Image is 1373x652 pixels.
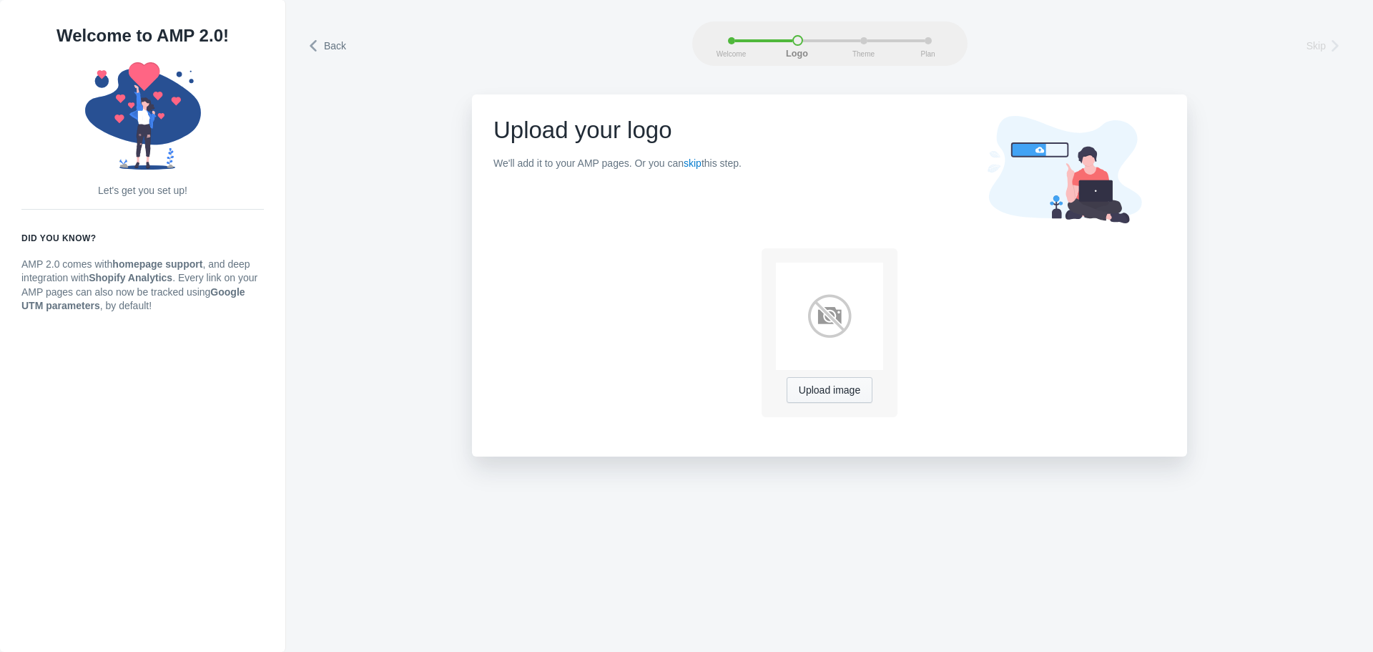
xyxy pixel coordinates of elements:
p: Let's get you set up! [21,184,264,198]
span: Plan [910,50,946,58]
strong: Google UTM parameters [21,286,245,312]
p: We'll add it to your AMP pages. Or you can this step. [493,157,742,171]
iframe: Drift Widget Chat Controller [1301,580,1356,635]
span: Back [324,39,346,53]
span: Welcome [714,50,749,58]
a: Back [307,35,348,54]
strong: homepage support [112,258,202,270]
span: Upload image [799,385,860,396]
a: Skip [1306,35,1348,54]
img: no-image-available.png [776,263,883,370]
strong: Shopify Analytics [89,272,172,283]
a: skip [684,157,702,169]
h1: Welcome to AMP 2.0! [21,21,264,50]
span: Theme [846,50,882,58]
h1: Upload your logo [493,116,742,145]
p: AMP 2.0 comes with , and deep integration with . Every link on your AMP pages can also now be tra... [21,258,264,313]
span: Logo [779,49,815,59]
h6: Did you know? [21,231,264,245]
button: Upload image [787,377,872,403]
span: Skip [1306,39,1326,53]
